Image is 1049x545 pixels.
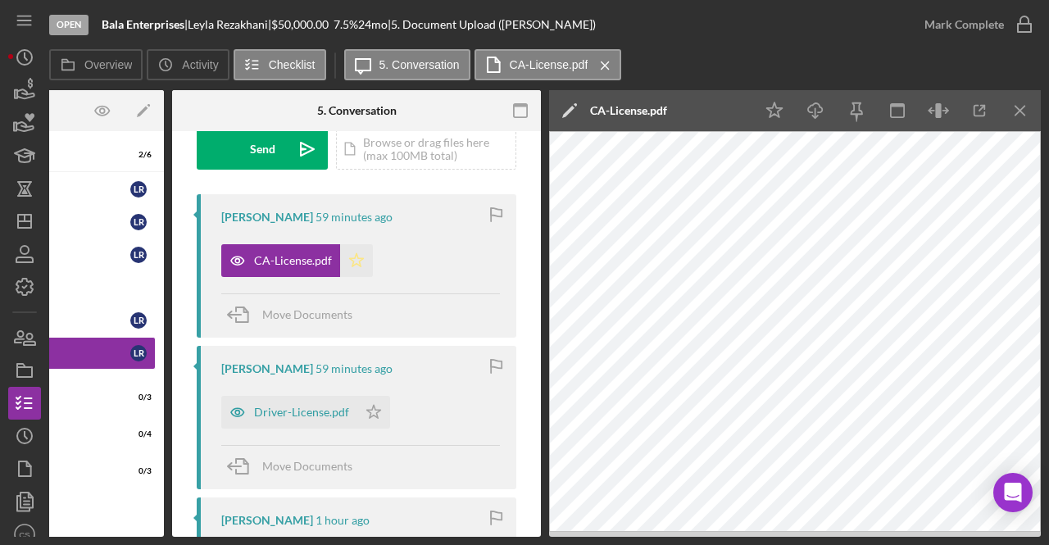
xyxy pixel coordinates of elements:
span: Move Documents [262,307,352,321]
button: Send [197,129,328,170]
time: 2025-08-12 17:38 [316,362,393,375]
time: 2025-08-12 17:39 [316,211,393,224]
button: CA-License.pdf [221,244,373,277]
button: Mark Complete [908,8,1041,41]
div: [PERSON_NAME] [221,362,313,375]
label: Checklist [269,58,316,71]
button: Activity [147,49,229,80]
button: Overview [49,49,143,80]
div: [PERSON_NAME] [221,514,313,527]
div: Driver-License.pdf [254,406,349,419]
div: 0 / 4 [122,429,152,439]
div: L R [130,247,147,263]
div: 7.5 % [334,18,358,31]
button: Move Documents [221,294,369,335]
div: Open Intercom Messenger [993,473,1033,512]
label: Activity [182,58,218,71]
div: 0 / 3 [122,393,152,402]
div: L R [130,345,147,361]
button: Driver-License.pdf [221,396,390,429]
div: $50,000.00 [271,18,334,31]
div: L R [130,312,147,329]
div: 5. Conversation [317,104,397,117]
text: CS [19,530,30,539]
div: Mark Complete [924,8,1004,41]
div: 2 / 6 [122,150,152,160]
button: 5. Conversation [344,49,470,80]
div: Send [250,129,275,170]
b: Bala Enterprises [102,17,184,31]
div: [PERSON_NAME] [221,211,313,224]
div: Leyla Rezakhani | [188,18,271,31]
button: CA-License.pdf [475,49,622,80]
div: L R [130,181,147,198]
div: CA-License.pdf [590,104,667,117]
label: CA-License.pdf [510,58,588,71]
div: L R [130,214,147,230]
button: Checklist [234,49,326,80]
button: Move Documents [221,446,369,487]
label: Overview [84,58,132,71]
label: 5. Conversation [379,58,460,71]
div: | 5. Document Upload ([PERSON_NAME]) [388,18,596,31]
div: 24 mo [358,18,388,31]
time: 2025-08-12 17:32 [316,514,370,527]
div: | [102,18,188,31]
div: Open [49,15,89,35]
div: 0 / 3 [122,466,152,476]
span: Move Documents [262,459,352,473]
div: CA-License.pdf [254,254,332,267]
